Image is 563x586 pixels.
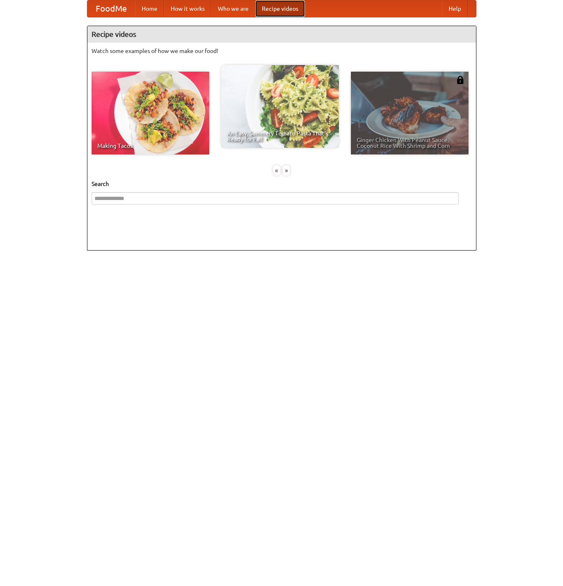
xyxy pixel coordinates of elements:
a: Who we are [211,0,255,17]
img: 483408.png [456,76,464,84]
a: FoodMe [87,0,135,17]
a: Recipe videos [255,0,305,17]
a: How it works [164,0,211,17]
a: An Easy, Summery Tomato Pasta That's Ready for Fall [221,65,339,148]
span: An Easy, Summery Tomato Pasta That's Ready for Fall [227,130,333,142]
h4: Recipe videos [87,26,476,43]
h5: Search [92,180,472,188]
span: Making Tacos [97,143,203,149]
a: Making Tacos [92,72,209,154]
a: Help [442,0,468,17]
a: Home [135,0,164,17]
p: Watch some examples of how we make our food! [92,47,472,55]
div: » [283,165,290,176]
div: « [273,165,280,176]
